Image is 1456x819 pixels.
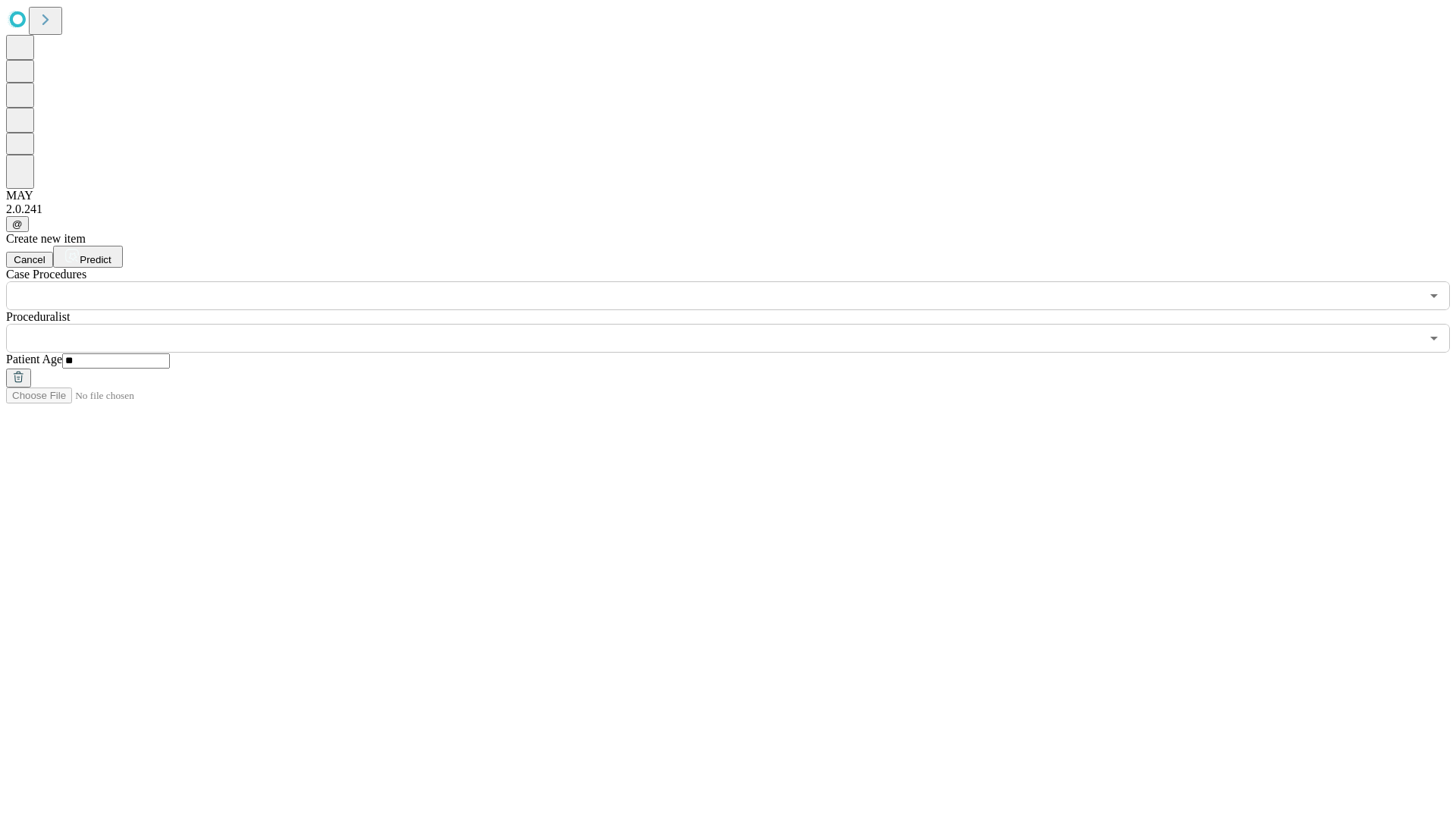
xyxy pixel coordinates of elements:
button: @ [6,216,29,232]
span: @ [12,218,23,230]
span: Predict [80,254,111,265]
button: Open [1423,328,1445,349]
button: Predict [53,246,123,268]
button: Cancel [6,252,53,268]
button: Open [1423,285,1445,306]
div: 2.0.241 [6,202,1450,216]
span: Scheduled Procedure [6,268,86,281]
div: MAY [6,189,1450,202]
span: Cancel [14,254,45,265]
span: Create new item [6,232,86,245]
span: Proceduralist [6,310,70,323]
span: Patient Age [6,353,62,366]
